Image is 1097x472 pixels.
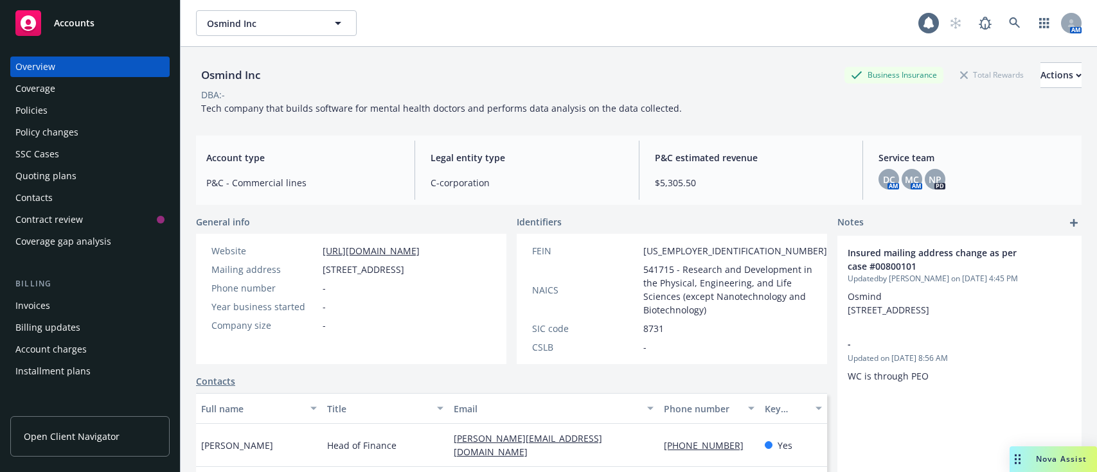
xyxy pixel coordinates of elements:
a: Billing updates [10,317,170,338]
span: - [643,340,647,354]
div: -Updated on [DATE] 8:56 AMWC is through PEO [837,327,1082,393]
div: Drag to move [1010,446,1026,472]
span: Legal entity type [431,151,623,164]
a: Policies [10,100,170,121]
button: Phone number [659,393,760,424]
span: General info [196,215,250,229]
span: NP [929,173,941,186]
div: Email [454,402,639,415]
div: SIC code [532,322,638,335]
div: Website [211,244,317,258]
a: Invoices [10,295,170,316]
a: Accounts [10,5,170,41]
div: Company size [211,319,317,332]
div: DBA: - [201,88,225,101]
span: Nova Assist [1036,453,1087,464]
span: Identifiers [517,215,562,229]
a: Start snowing [943,10,968,36]
div: Policy changes [15,122,78,143]
a: Installment plans [10,361,170,381]
a: Policy changes [10,122,170,143]
div: Phone number [664,402,740,415]
button: Full name [196,393,322,424]
div: Invoices [15,295,50,316]
div: Installment plans [15,361,91,381]
div: Full name [201,402,303,415]
span: - [848,337,1038,351]
span: Updated on [DATE] 8:56 AM [848,353,1071,364]
div: Contacts [15,188,53,208]
a: Account charges [10,339,170,360]
span: [US_EMPLOYER_IDENTIFICATION_NUMBER] [643,244,827,258]
div: Business Insurance [844,67,943,83]
a: SSC Cases [10,144,170,164]
div: Contract review [15,209,83,230]
div: Mailing address [211,263,317,276]
span: Insured mailing address change as per case #00800101 [848,246,1038,273]
div: Billing [10,277,170,290]
div: CSLB [532,340,638,354]
div: Account charges [15,339,87,360]
div: Coverage gap analysis [15,231,111,252]
div: Insured mailing address change as per case #00800101Updatedby [PERSON_NAME] on [DATE] 4:45 PMOsmi... [837,236,1082,327]
a: Quoting plans [10,166,170,186]
a: [URL][DOMAIN_NAME] [323,245,420,257]
div: Phone number [211,281,317,295]
span: - [323,319,326,332]
span: 541715 - Research and Development in the Physical, Engineering, and Life Sciences (except Nanotec... [643,263,827,317]
a: add [1066,215,1082,231]
button: Osmind Inc [196,10,357,36]
div: Year business started [211,300,317,313]
a: Report a Bug [972,10,998,36]
a: Coverage gap analysis [10,231,170,252]
span: Accounts [54,18,94,28]
span: P&C - Commercial lines [206,176,399,189]
div: NAICS [532,283,638,297]
div: Title [327,402,429,415]
span: $5,305.50 [655,176,848,189]
a: Contacts [196,374,235,388]
span: Account type [206,151,399,164]
div: Overview [15,57,55,77]
span: [PERSON_NAME] [201,439,273,452]
span: - [323,281,326,295]
a: Contacts [10,188,170,208]
div: Coverage [15,78,55,99]
span: Head of Finance [327,439,397,452]
span: MC [905,173,919,186]
span: Yes [778,439,792,452]
a: [PHONE_NUMBER] [664,439,754,451]
span: [STREET_ADDRESS] [323,263,404,276]
span: Tech company that builds software for mental health doctors and performs data analysis on the dat... [201,102,682,114]
div: FEIN [532,244,638,258]
span: DC [883,173,895,186]
button: Title [322,393,448,424]
div: Policies [15,100,48,121]
a: Contract review [10,209,170,230]
div: SSC Cases [15,144,59,164]
span: Osmind Inc [207,17,318,30]
span: Open Client Navigator [24,430,120,443]
button: Key contact [760,393,827,424]
div: Osmind Inc [196,67,265,83]
div: Actions [1040,63,1082,87]
button: Email [449,393,659,424]
a: Overview [10,57,170,77]
button: Nova Assist [1010,446,1097,472]
a: Search [1002,10,1028,36]
span: Service team [878,151,1071,164]
span: P&C estimated revenue [655,151,848,164]
span: - [323,300,326,313]
span: 8731 [643,322,664,335]
div: Total Rewards [954,67,1030,83]
span: Notes [837,215,864,231]
a: [PERSON_NAME][EMAIL_ADDRESS][DOMAIN_NAME] [454,432,602,458]
div: Key contact [765,402,808,415]
a: Coverage [10,78,170,99]
span: C-corporation [431,176,623,189]
span: Updated by [PERSON_NAME] on [DATE] 4:45 PM [848,273,1071,284]
p: Osmind [STREET_ADDRESS] [848,290,1071,317]
div: Billing updates [15,317,80,338]
div: Quoting plans [15,166,76,186]
a: Switch app [1031,10,1057,36]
